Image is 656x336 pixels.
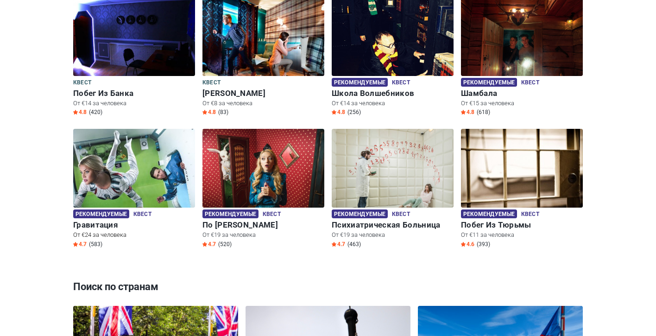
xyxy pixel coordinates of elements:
[332,129,454,219] img: Психиатрическая Больница
[73,78,91,88] span: Квест
[263,209,281,220] span: Квест
[347,108,361,116] span: (256)
[461,220,583,230] h6: Побег Из Тюрьмы
[202,89,324,98] h6: [PERSON_NAME]
[332,99,454,108] p: От €14 за человека
[392,209,410,220] span: Квест
[73,241,87,248] span: 4.7
[392,78,410,88] span: Квест
[461,108,474,116] span: 4.8
[202,242,207,247] img: Star
[202,110,207,114] img: Star
[89,108,102,116] span: (420)
[477,241,490,248] span: (393)
[73,108,87,116] span: 4.8
[73,110,78,114] img: Star
[218,241,232,248] span: (520)
[73,220,195,230] h6: Гравитация
[461,110,466,114] img: Star
[202,99,324,108] p: От €8 за человека
[73,231,195,239] p: От €24 за человека
[332,108,345,116] span: 4.8
[73,89,195,98] h6: Побег Из Банка
[89,241,102,248] span: (583)
[202,220,324,230] h6: По [PERSON_NAME]
[202,108,216,116] span: 4.8
[202,241,216,248] span: 4.7
[461,129,583,219] img: Побег Из Тюрьмы
[73,129,195,219] img: Гравитация
[218,108,228,116] span: (83)
[202,209,259,218] span: Рекомендуемые
[461,129,583,250] a: Побег Из Тюрьмы Рекомендуемые Квест Побег Из Тюрьмы От €11 за человека Star4.6 (393)
[477,108,490,116] span: (618)
[202,129,324,219] img: По Следам Алисы
[202,231,324,239] p: От €19 за человека
[73,275,583,299] h3: Поиск по странам
[347,241,361,248] span: (463)
[202,129,324,250] a: По Следам Алисы Рекомендуемые Квест По [PERSON_NAME] От €19 за человека Star4.7 (520)
[332,209,388,218] span: Рекомендуемые
[332,242,336,247] img: Star
[461,89,583,98] h6: Шамбала
[73,242,78,247] img: Star
[461,99,583,108] p: От €15 за человека
[73,129,195,250] a: Гравитация Рекомендуемые Квест Гравитация От €24 за человека Star4.7 (583)
[461,241,474,248] span: 4.6
[332,220,454,230] h6: Психиатрическая Больница
[332,241,345,248] span: 4.7
[133,209,151,220] span: Квест
[202,78,221,88] span: Квест
[461,231,583,239] p: От €11 за человека
[332,110,336,114] img: Star
[521,78,539,88] span: Квест
[521,209,539,220] span: Квест
[73,99,195,108] p: От €14 за человека
[461,209,517,218] span: Рекомендуемые
[461,78,517,87] span: Рекомендуемые
[332,89,454,98] h6: Школа Волшебников
[73,209,129,218] span: Рекомендуемые
[332,78,388,87] span: Рекомендуемые
[332,129,454,250] a: Психиатрическая Больница Рекомендуемые Квест Психиатрическая Больница От €19 за человека Star4.7 ...
[461,242,466,247] img: Star
[332,231,454,239] p: От €19 за человека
